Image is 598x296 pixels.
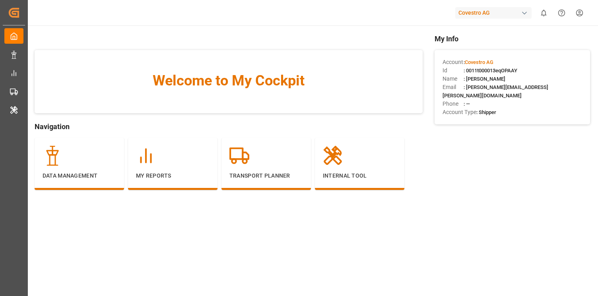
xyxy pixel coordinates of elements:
button: show 0 new notifications [535,4,553,22]
span: Phone [443,100,464,108]
p: Data Management [43,172,116,180]
span: : [PERSON_NAME][EMAIL_ADDRESS][PERSON_NAME][DOMAIN_NAME] [443,84,548,99]
p: Internal Tool [323,172,396,180]
span: : [PERSON_NAME] [464,76,505,82]
button: Covestro AG [455,5,535,20]
p: Transport Planner [229,172,303,180]
p: My Reports [136,172,210,180]
span: : 0011t000013eqOPAAY [464,68,517,74]
div: Covestro AG [455,7,532,19]
span: : — [464,101,470,107]
button: Help Center [553,4,571,22]
span: Id [443,66,464,75]
span: Welcome to My Cockpit [50,70,407,91]
span: Account Type [443,108,476,116]
span: My Info [435,33,590,44]
span: : [464,59,493,65]
span: Account [443,58,464,66]
span: Email [443,83,464,91]
span: Covestro AG [465,59,493,65]
span: : Shipper [476,109,496,115]
span: Name [443,75,464,83]
span: Navigation [35,121,423,132]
